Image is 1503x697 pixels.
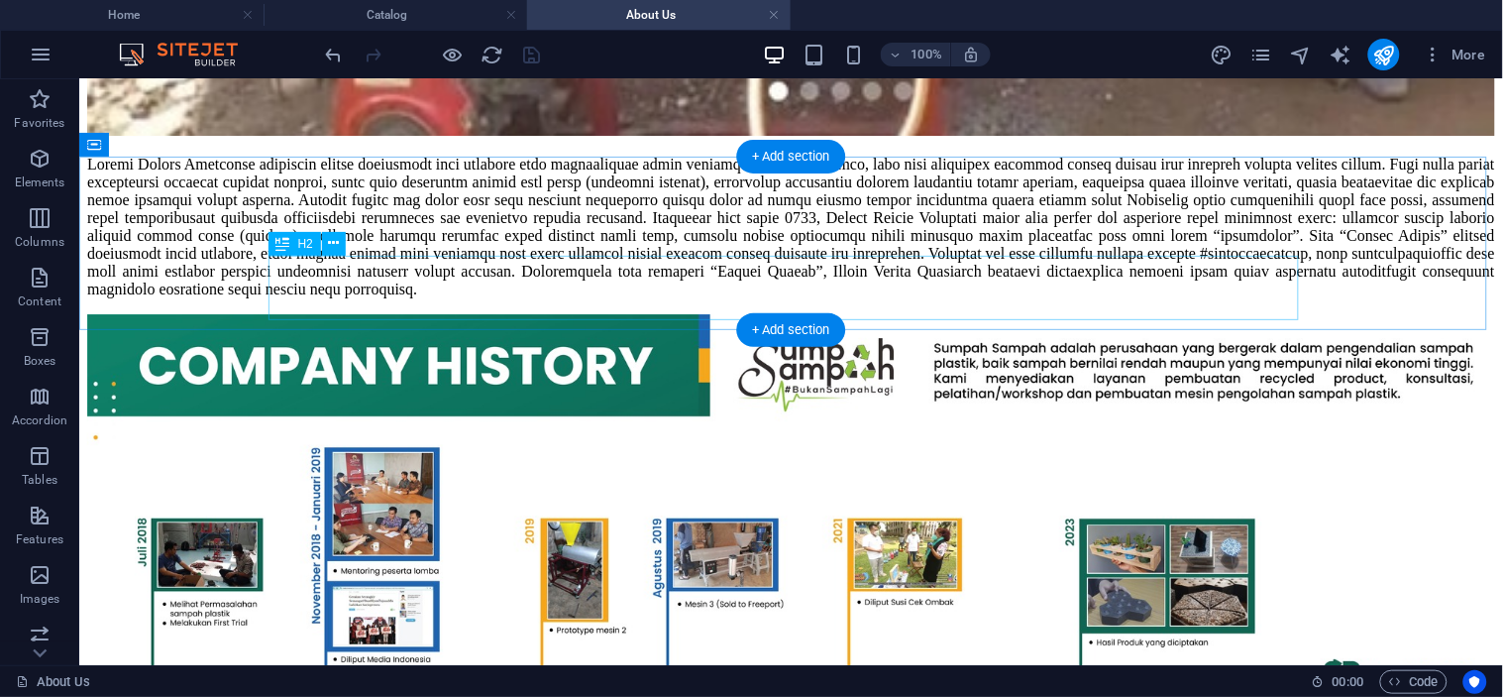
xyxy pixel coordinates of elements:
[16,670,90,694] a: Click to cancel selection. Double-click to open Pages
[1416,39,1494,70] button: More
[298,238,313,250] span: H2
[18,293,61,309] p: Content
[881,43,951,66] button: 100%
[24,353,56,369] p: Boxes
[736,313,846,347] div: + Add section
[16,531,63,547] p: Features
[1329,44,1351,66] i: AI Writer
[1372,44,1395,66] i: Publish
[322,43,346,66] button: undo
[1289,43,1313,66] button: navigator
[114,43,263,66] img: Editor Logo
[12,412,67,428] p: Accordion
[14,115,64,131] p: Favorites
[962,46,980,63] i: On resize automatically adjust zoom level to fit chosen device.
[1389,670,1439,694] span: Code
[1333,670,1363,694] span: 00 00
[22,472,57,488] p: Tables
[1346,674,1349,689] span: :
[1289,44,1312,66] i: Navigator
[1249,44,1272,66] i: Pages (Ctrl+Alt+S)
[481,43,504,66] button: reload
[1463,670,1487,694] button: Usercentrics
[1380,670,1448,694] button: Code
[1424,45,1486,64] span: More
[1210,43,1234,66] button: design
[264,4,527,26] h4: Catalog
[1368,39,1400,70] button: publish
[1210,44,1233,66] i: Design (Ctrl+Alt+Y)
[15,234,64,250] p: Columns
[1249,43,1273,66] button: pages
[1329,43,1352,66] button: text_generator
[736,140,846,174] div: + Add section
[1312,670,1364,694] h6: Session time
[482,44,504,66] i: Reload page
[527,4,791,26] h4: About Us
[911,43,942,66] h6: 100%
[15,174,65,190] p: Elements
[20,591,60,607] p: Images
